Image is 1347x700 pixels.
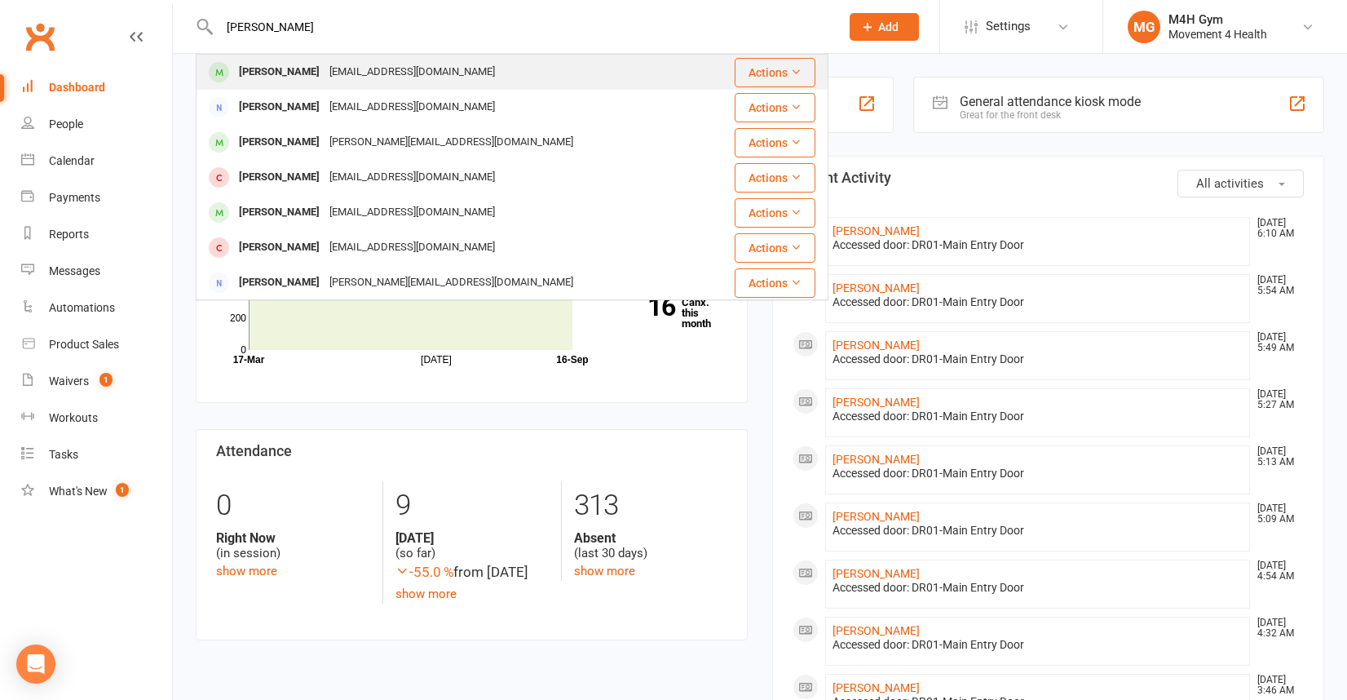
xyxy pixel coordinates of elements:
a: People [21,106,172,143]
a: Tasks [21,436,172,473]
time: [DATE] 5:09 AM [1249,503,1303,525]
button: All activities [1177,170,1304,197]
div: from [DATE] [395,561,549,583]
div: Messages [49,264,100,277]
a: Calendar [21,143,172,179]
button: Actions [735,163,815,193]
div: [EMAIL_ADDRESS][DOMAIN_NAME] [325,236,500,259]
div: 9 [395,481,549,530]
a: Dashboard [21,69,172,106]
div: Movement 4 Health [1168,27,1267,42]
div: Accessed door: DR01-Main Entry Door [832,410,1243,423]
button: Actions [735,233,815,263]
div: Calendar [49,154,95,167]
div: M4H Gym [1168,12,1267,27]
div: Automations [49,301,115,314]
div: What's New [49,485,108,498]
button: Actions [735,58,815,87]
a: show more [216,564,277,578]
div: Accessed door: DR01-Main Entry Door [832,295,1243,309]
div: (last 30 days) [574,530,727,561]
time: [DATE] 5:27 AM [1249,389,1303,410]
a: [PERSON_NAME] [832,681,920,694]
div: Workouts [49,411,98,424]
a: [PERSON_NAME] [832,510,920,523]
a: [PERSON_NAME] [832,396,920,409]
div: [PERSON_NAME] [234,236,325,259]
div: [PERSON_NAME] [234,60,325,84]
a: Payments [21,179,172,216]
time: [DATE] 5:13 AM [1249,446,1303,467]
div: Accessed door: DR01-Main Entry Door [832,638,1243,652]
div: People [49,117,83,131]
a: Messages [21,253,172,290]
time: [DATE] 4:54 AM [1249,560,1303,582]
div: [EMAIL_ADDRESS][DOMAIN_NAME] [325,95,500,119]
time: [DATE] 5:49 AM [1249,332,1303,353]
h3: Attendance [216,443,727,459]
div: [PERSON_NAME] [234,95,325,119]
a: Waivers 1 [21,363,172,400]
strong: Absent [574,530,727,546]
div: Accessed door: DR01-Main Entry Door [832,467,1243,481]
a: What's New1 [21,473,172,510]
span: Add [878,20,899,33]
div: MG [1128,11,1160,43]
div: [PERSON_NAME] [234,201,325,224]
span: 1 [116,483,129,497]
a: [PERSON_NAME] [832,224,920,237]
div: Accessed door: DR01-Main Entry Door [832,581,1243,595]
div: Tasks [49,448,78,461]
div: Reports [49,228,89,241]
strong: [DATE] [395,530,549,546]
div: [PERSON_NAME][EMAIL_ADDRESS][DOMAIN_NAME] [325,131,578,154]
a: [PERSON_NAME] [832,339,920,352]
span: 1 [99,373,113,387]
button: Add [850,13,919,41]
a: Automations [21,290,172,326]
div: [PERSON_NAME] [234,271,325,295]
time: [DATE] 6:10 AM [1249,218,1303,239]
div: [PERSON_NAME] [234,166,325,189]
a: [PERSON_NAME] [832,624,920,637]
a: [PERSON_NAME] [832,281,920,295]
div: [PERSON_NAME][EMAIL_ADDRESS][DOMAIN_NAME] [325,271,578,295]
div: Accessed door: DR01-Main Entry Door [832,238,1243,252]
div: Waivers [49,374,89,388]
div: [PERSON_NAME] [234,131,325,154]
time: [DATE] 4:32 AM [1249,618,1303,639]
a: Product Sales [21,326,172,363]
a: Workouts [21,400,172,436]
span: Settings [986,8,1031,45]
div: Accessed door: DR01-Main Entry Door [832,352,1243,366]
button: Actions [735,198,815,228]
div: Open Intercom Messenger [16,645,55,684]
div: [EMAIL_ADDRESS][DOMAIN_NAME] [325,201,500,224]
span: -55.0 % [395,564,453,580]
div: General attendance kiosk mode [960,94,1141,109]
div: [EMAIL_ADDRESS][DOMAIN_NAME] [325,60,500,84]
div: Product Sales [49,338,119,351]
div: (so far) [395,530,549,561]
div: (in session) [216,530,370,561]
a: show more [395,587,457,601]
h3: Recent Activity [793,170,1304,186]
time: [DATE] 5:54 AM [1249,275,1303,296]
button: Actions [735,128,815,157]
a: show more [574,564,635,578]
strong: Right Now [216,530,370,546]
div: [EMAIL_ADDRESS][DOMAIN_NAME] [325,166,500,189]
div: Payments [49,191,100,204]
a: Clubworx [20,16,60,57]
strong: 16 [618,295,675,319]
div: Dashboard [49,81,105,94]
div: Accessed door: DR01-Main Entry Door [832,524,1243,538]
a: [PERSON_NAME] [832,453,920,466]
a: Reports [21,216,172,253]
span: All activities [1196,176,1264,191]
button: Actions [735,93,815,122]
input: Search... [214,16,828,38]
div: 0 [216,481,370,530]
div: 313 [574,481,727,530]
div: Great for the front desk [960,109,1141,121]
